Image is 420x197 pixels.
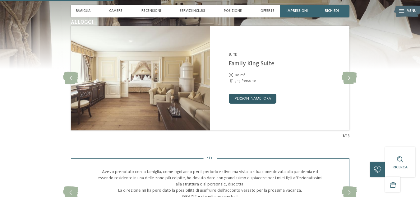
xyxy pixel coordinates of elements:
span: richiedi [325,9,339,13]
span: 80 m² [235,73,245,78]
span: 2 [210,156,213,161]
span: Offerte [261,9,275,13]
span: Camere [109,9,122,13]
span: Ricerca [393,165,408,169]
span: / [344,133,346,138]
span: 13 [346,133,349,138]
span: Suite [228,53,237,57]
span: Alloggi [71,19,94,25]
span: / [209,156,210,161]
span: 1 [207,156,209,161]
span: 3–5 Persone [235,78,256,84]
img: Family King Suite [71,26,210,130]
span: Servizi inclusi [180,9,205,13]
span: Impressioni [287,9,308,13]
a: [PERSON_NAME] ora [228,94,276,104]
span: Recensioni [141,9,161,13]
span: Famiglia [76,9,90,13]
a: Family King Suite [228,61,275,67]
span: 1 [343,133,344,138]
span: Posizione [224,9,242,13]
